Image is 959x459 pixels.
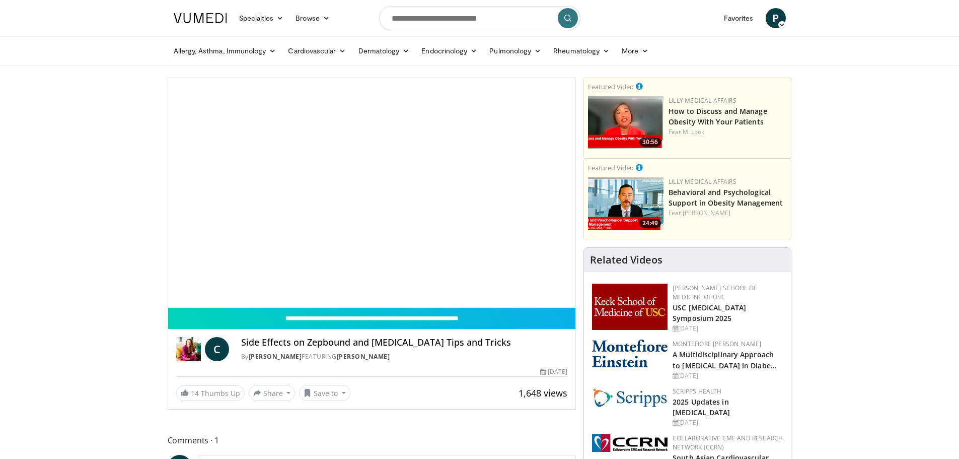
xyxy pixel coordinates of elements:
a: More [616,41,654,61]
a: Collaborative CME and Research Network (CCRN) [673,434,783,451]
small: Featured Video [588,163,634,172]
span: 24:49 [639,219,661,228]
a: 14 Thumbs Up [176,385,245,401]
input: Search topics, interventions [379,6,580,30]
div: [DATE] [673,324,783,333]
a: 30:56 [588,96,663,149]
div: [DATE] [540,367,567,376]
a: [PERSON_NAME] School of Medicine of USC [673,284,757,301]
a: Montefiore [PERSON_NAME] [673,340,761,348]
a: USC [MEDICAL_DATA] Symposium 2025 [673,303,746,323]
a: Cardiovascular [282,41,352,61]
div: [DATE] [673,371,783,380]
img: c98a6a29-1ea0-4bd5-8cf5-4d1e188984a7.png.150x105_q85_crop-smart_upscale.png [588,96,663,149]
video-js: Video Player [168,78,576,308]
a: 24:49 [588,177,663,230]
a: Rheumatology [547,41,616,61]
a: Pulmonology [483,41,547,61]
a: A Multidisciplinary Approach to [MEDICAL_DATA] in Diabe… [673,350,777,370]
a: Specialties [233,8,290,28]
div: By FEATURING [241,352,567,361]
a: C [205,337,229,361]
a: How to Discuss and Manage Obesity With Your Patients [669,106,767,126]
a: [PERSON_NAME] [337,352,390,361]
img: c9f2b0b7-b02a-4276-a72a-b0cbb4230bc1.jpg.150x105_q85_autocrop_double_scale_upscale_version-0.2.jpg [592,387,668,408]
a: [PERSON_NAME] [683,209,730,217]
h4: Side Effects on Zepbound and [MEDICAL_DATA] Tips and Tricks [241,337,567,348]
span: Comments 1 [168,434,576,447]
span: 1,648 views [519,387,567,399]
a: M. Look [683,127,705,136]
a: 2025 Updates in [MEDICAL_DATA] [673,397,730,417]
div: Feat. [669,127,787,137]
img: Dr. Carolynn Francavilla [176,337,201,361]
a: Lilly Medical Affairs [669,177,736,186]
span: 30:56 [639,138,661,147]
img: ba3304f6-7838-4e41-9c0f-2e31ebde6754.png.150x105_q85_crop-smart_upscale.png [588,177,663,230]
a: Dermatology [352,41,416,61]
span: 14 [191,388,199,398]
img: a04ee3ba-8487-4636-b0fb-5e8d268f3737.png.150x105_q85_autocrop_double_scale_upscale_version-0.2.png [592,434,668,452]
img: VuMedi Logo [174,13,227,23]
a: [PERSON_NAME] [249,352,302,361]
a: Endocrinology [415,41,483,61]
a: P [766,8,786,28]
a: Scripps Health [673,387,721,396]
div: [DATE] [673,418,783,427]
h4: Related Videos [590,254,662,266]
a: Favorites [718,8,760,28]
button: Share [249,385,296,401]
a: Lilly Medical Affairs [669,96,736,105]
a: Behavioral and Psychological Support in Obesity Management [669,187,783,208]
a: Browse [289,8,336,28]
div: Feat. [669,209,787,218]
button: Save to [299,385,350,401]
small: Featured Video [588,82,634,91]
img: 7b941f1f-d101-407a-8bfa-07bd47db01ba.png.150x105_q85_autocrop_double_scale_upscale_version-0.2.jpg [592,284,668,330]
img: b0142b4c-93a1-4b58-8f91-5265c282693c.png.150x105_q85_autocrop_double_scale_upscale_version-0.2.png [592,340,668,367]
a: Allergy, Asthma, Immunology [168,41,282,61]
